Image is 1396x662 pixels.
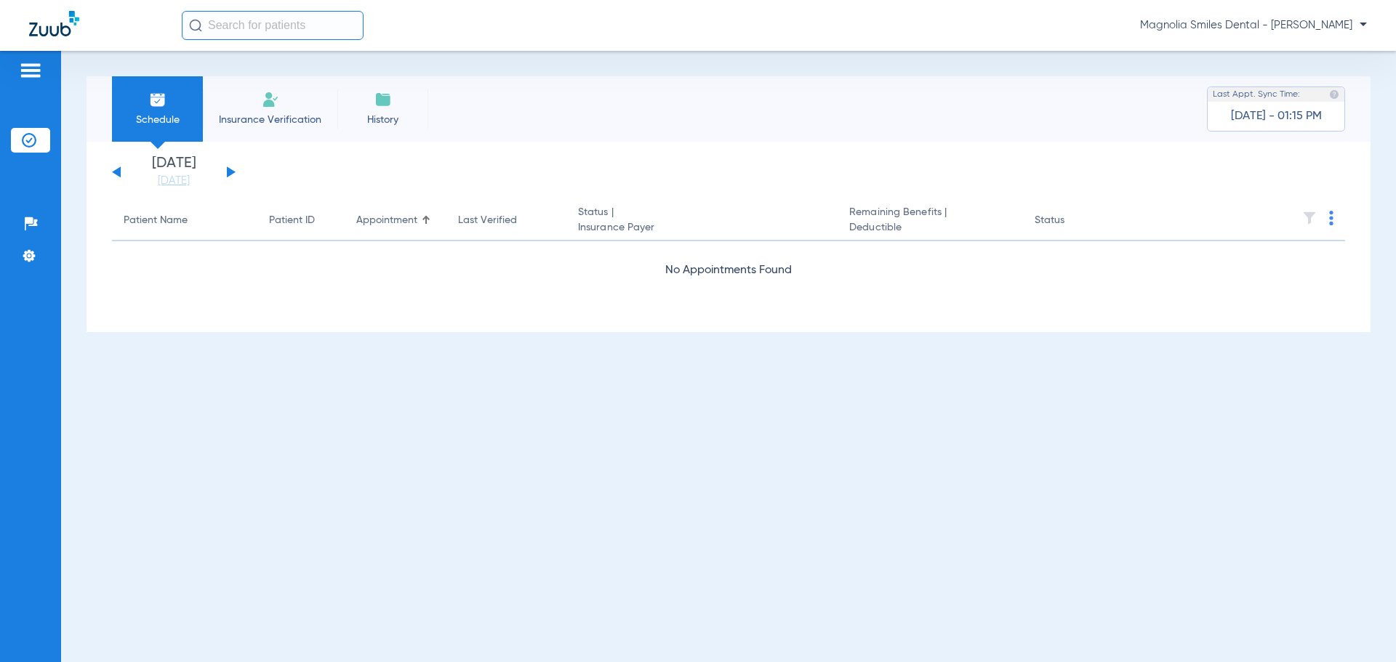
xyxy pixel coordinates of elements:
div: Appointment [356,213,417,228]
img: filter.svg [1302,211,1317,225]
span: History [348,113,417,127]
th: Status [1023,201,1121,241]
span: Insurance Verification [214,113,326,127]
div: Last Verified [458,213,555,228]
img: Search Icon [189,19,202,32]
span: Magnolia Smiles Dental - [PERSON_NAME] [1140,18,1367,33]
div: No Appointments Found [112,262,1345,280]
div: Patient Name [124,213,188,228]
img: Zuub Logo [29,11,79,36]
img: last sync help info [1329,89,1339,100]
div: Patient ID [269,213,315,228]
div: Patient ID [269,213,333,228]
span: Deductible [849,220,1011,235]
img: History [374,91,392,108]
img: Schedule [149,91,167,108]
span: Last Appt. Sync Time: [1213,87,1300,102]
li: [DATE] [130,156,217,188]
img: Manual Insurance Verification [262,91,279,108]
span: Insurance Payer [578,220,826,235]
th: Remaining Benefits | [838,201,1022,241]
span: [DATE] - 01:15 PM [1231,109,1322,124]
div: Appointment [356,213,435,228]
a: [DATE] [130,174,217,188]
img: hamburger-icon [19,62,42,79]
div: Patient Name [124,213,246,228]
iframe: Chat Widget [1323,592,1396,662]
span: Schedule [123,113,192,127]
div: Last Verified [458,213,517,228]
th: Status | [566,201,838,241]
img: group-dot-blue.svg [1329,211,1333,225]
input: Search for patients [182,11,364,40]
